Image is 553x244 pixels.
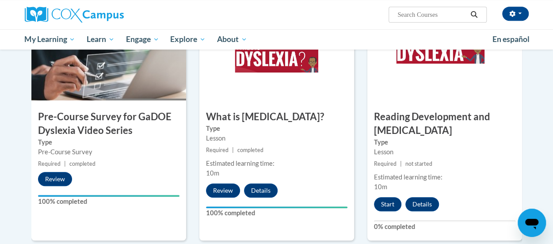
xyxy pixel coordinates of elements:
[31,110,186,137] h3: Pre-Course Survey for GaDOE Dyslexia Video Series
[518,209,546,237] iframe: Button to launch messaging window
[126,34,159,45] span: Engage
[206,147,229,153] span: Required
[24,34,75,45] span: My Learning
[487,30,535,49] a: En español
[31,12,186,100] img: Course Image
[38,195,179,197] div: Your progress
[374,147,515,157] div: Lesson
[81,29,120,50] a: Learn
[374,160,397,167] span: Required
[367,12,522,100] img: Course Image
[87,34,114,45] span: Learn
[38,137,179,147] label: Type
[120,29,165,50] a: Engage
[400,160,402,167] span: |
[199,12,354,100] img: Course Image
[38,172,72,186] button: Review
[206,133,347,143] div: Lesson
[206,206,347,208] div: Your progress
[405,197,439,211] button: Details
[502,7,529,21] button: Account Settings
[18,29,535,50] div: Main menu
[374,222,515,232] label: 0% completed
[232,147,234,153] span: |
[64,160,66,167] span: |
[206,208,347,218] label: 100% completed
[170,34,206,45] span: Explore
[374,183,387,191] span: 10m
[492,34,530,44] span: En español
[237,147,263,153] span: completed
[374,197,401,211] button: Start
[206,124,347,133] label: Type
[38,147,179,157] div: Pre-Course Survey
[38,160,61,167] span: Required
[19,29,81,50] a: My Learning
[206,169,219,177] span: 10m
[405,160,432,167] span: not started
[374,137,515,147] label: Type
[69,160,95,167] span: completed
[211,29,253,50] a: About
[206,159,347,168] div: Estimated learning time:
[38,197,179,206] label: 100% completed
[374,172,515,182] div: Estimated learning time:
[397,9,467,20] input: Search Courses
[164,29,211,50] a: Explore
[244,183,278,198] button: Details
[25,7,124,23] img: Cox Campus
[217,34,247,45] span: About
[199,110,354,124] h3: What is [MEDICAL_DATA]?
[467,9,481,20] button: Search
[206,183,240,198] button: Review
[367,110,522,137] h3: Reading Development and [MEDICAL_DATA]
[25,7,184,23] a: Cox Campus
